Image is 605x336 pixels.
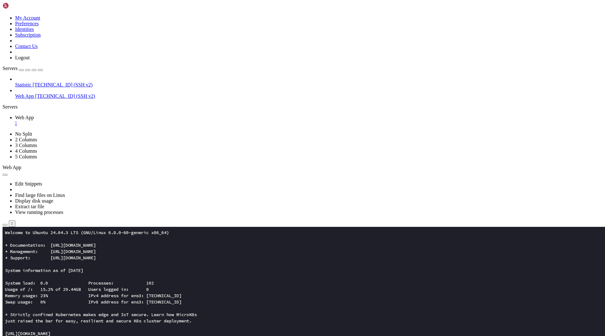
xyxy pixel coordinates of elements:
a: Web App [15,115,602,126]
a: Preferences [15,21,39,26]
span: Web App [15,115,34,120]
div:  [11,221,13,226]
span: [TECHNICAL_ID] (SSH v2) [35,93,95,99]
a: 4 Columns [15,148,37,154]
button:  [9,220,15,227]
span: Web App [15,93,34,99]
a: Edit Snippets [15,181,42,186]
x-row: * Support: [URL][DOMAIN_NAME] [3,28,523,34]
a: My Account [15,15,40,21]
x-row: Welcome to Ubuntu 24.04.3 LTS (GNU/Linux 6.8.0-60-generic x86_64) [3,3,523,9]
a:  [15,121,602,126]
x-row: See [URL][DOMAIN_NAME] or run: sudo pro status [3,154,523,160]
a: Logout [15,55,30,60]
x-row: System load: 0.0 Processes: 102 [3,53,523,59]
span: Statistic [15,82,32,87]
a: Subscription [15,32,41,38]
a: Display disk usage [15,198,53,203]
x-row: Last login: [DATE] from [TECHNICAL_ID] [3,179,523,186]
div: Servers [3,104,602,110]
x-row: System information as of [DATE] [3,40,523,47]
x-row: * Documentation: [URL][DOMAIN_NAME] [3,15,523,21]
x-row: Expanded Security Maintenance for Applications is not enabled. [3,116,523,122]
a: 5 Columns [15,154,37,159]
x-row: * Management: [URL][DOMAIN_NAME] [3,21,523,28]
span: [TECHNICAL_ID] (SSH v2) [33,82,93,87]
a: View running processes [15,209,63,215]
x-row: [URL][DOMAIN_NAME] [3,103,523,110]
li: Statistic [TECHNICAL_ID] (SSH v2) [15,76,602,88]
a: Web App [TECHNICAL_ID] (SSH v2) [15,93,602,99]
a: 2 Columns [15,137,37,142]
a: Statistic [TECHNICAL_ID] (SSH v2) [15,82,602,88]
div: (16, 29) [43,186,45,192]
x-row: 2 updates can be applied immediately. [3,129,523,135]
li: Web App [TECHNICAL_ID] (SSH v2) [15,88,602,99]
a: Extract tar file [15,204,44,209]
a: Contact Us [15,44,38,49]
x-row: just raised the bar for easy, resilient and secure K8s cluster deployment. [3,91,523,97]
x-row: root@s168539:~# [3,186,523,192]
a: No Split [15,131,32,137]
x-row: Enable ESM Apps to receive additional future security updates. [3,148,523,154]
a: Identities [15,27,34,32]
x-row: Usage of /: 15.2% of 29.44GB Users logged in: 0 [3,59,523,66]
a: 3 Columns [15,143,37,148]
x-row: Memory usage: 23% IPv4 address for ens3: [TECHNICAL_ID] [3,66,523,72]
img: Shellngn [3,3,39,9]
span: Servers [3,66,18,71]
x-row: *** System restart required *** [3,173,523,179]
a: Servers [3,66,43,71]
x-row: To see these additional updates run: apt list --upgradable [3,135,523,141]
x-row: Swap usage: 0% IPv6 address for ens3: [TECHNICAL_ID] [3,72,523,78]
a: Find large files on Linux [15,192,65,198]
x-row: * Strictly confined Kubernetes makes edge and IoT secure. Learn how MicroK8s [3,85,523,91]
span: Web App [3,165,21,170]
